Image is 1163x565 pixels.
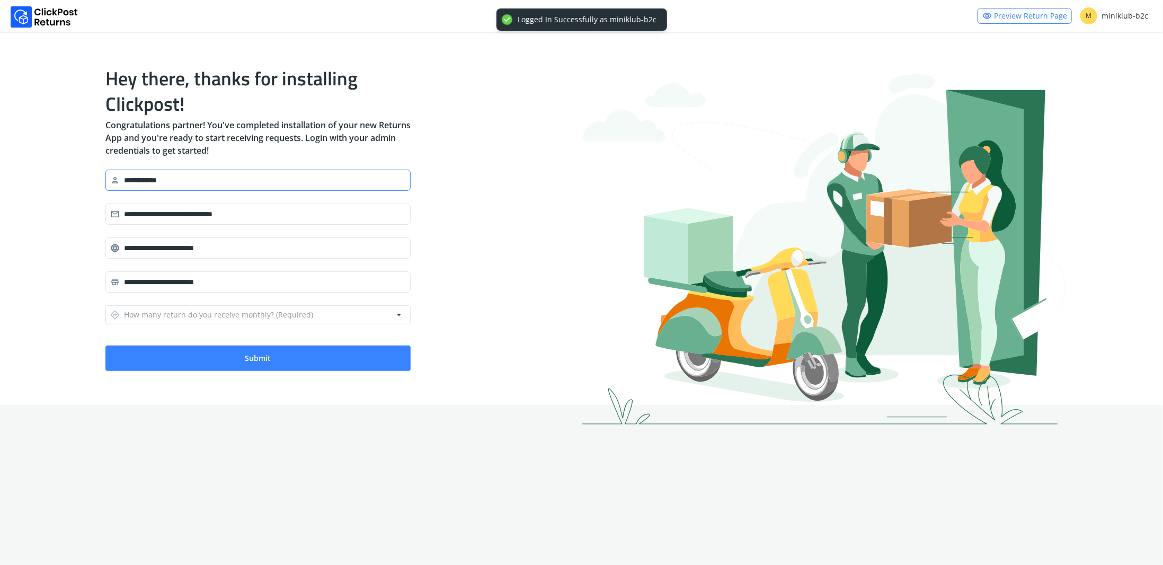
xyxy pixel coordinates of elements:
[105,305,411,324] button: directionsHow many return do you receive monthly? (Required)arrow_drop_down
[11,6,78,28] img: Logo
[394,307,404,322] span: arrow_drop_down
[982,8,992,23] span: visibility
[105,346,411,371] button: Submit
[1080,7,1097,24] span: M
[110,241,120,255] span: language
[105,119,411,157] p: Congratulations partner! You've completed installation of your new Returns App and you're ready t...
[1080,7,1148,24] div: miniklub-b2c
[110,173,120,188] span: person
[105,66,411,117] h1: Hey there, thanks for installing Clickpost!
[582,74,1067,425] img: login_bg
[110,307,120,322] span: directions
[518,15,656,24] div: Logged In Successfully as miniklub-b2c
[110,307,313,322] div: How many return do you receive monthly? (Required)
[978,8,1072,24] a: visibilityPreview Return Page
[110,275,120,289] span: store_mall_directory
[110,207,120,222] span: email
